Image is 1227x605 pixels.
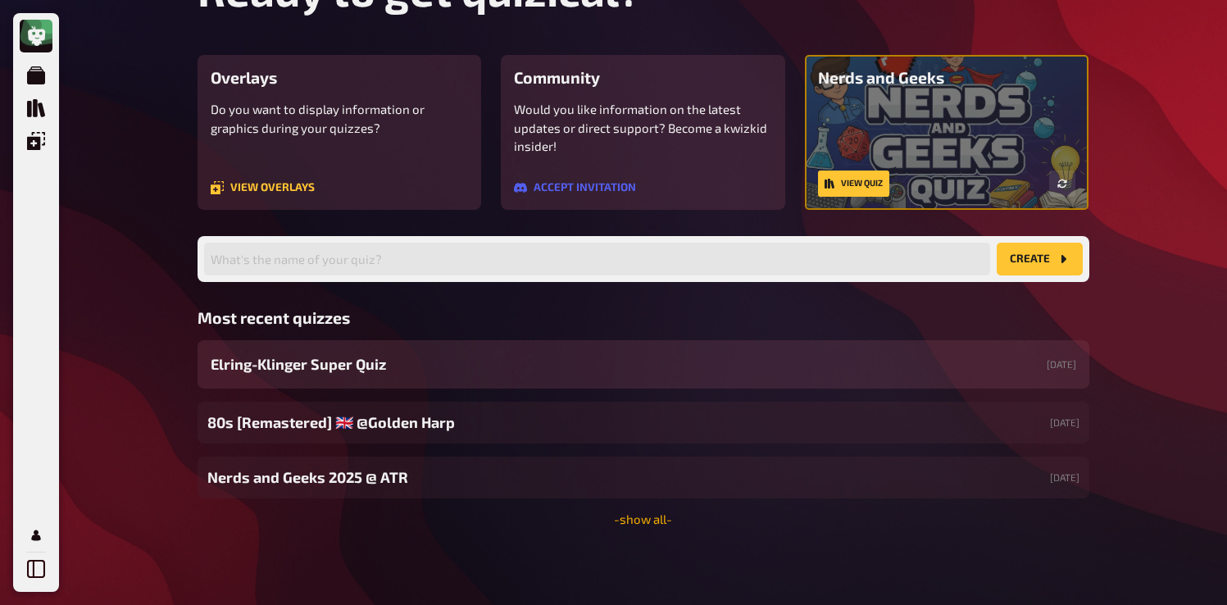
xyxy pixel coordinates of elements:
a: My Quizzes [20,59,52,92]
span: Elring-Klinger Super Quiz [211,353,386,375]
span: Nerds and Geeks 2025 @ ATR [207,466,408,489]
input: What's the name of your quiz? [204,243,990,275]
small: [DATE] [1050,471,1079,484]
h3: Community [514,68,772,87]
a: My Account [20,519,52,552]
h3: Nerds and Geeks [818,68,1076,87]
a: Quiz Library [20,92,52,125]
a: 80s [Remastered] ​🇬🇧 @Golden Harp​[DATE] [198,402,1089,444]
a: Elring-Klinger Super Quiz[DATE] [198,340,1089,389]
span: 80s [Remastered] ​🇬🇧 @Golden Harp​ [207,412,455,434]
h3: Overlays [211,68,469,87]
h3: Most recent quizzes [198,308,1089,327]
a: -show all- [614,512,672,526]
small: [DATE] [1050,416,1079,430]
a: View overlays [211,181,315,194]
small: [DATE] [1047,357,1076,371]
a: View quiz [818,171,889,197]
p: Do you want to display information or graphics during your quizzes? [211,100,469,137]
a: Overlays [20,125,52,157]
button: create [997,243,1083,275]
a: Nerds and Geeks 2025 @ ATR[DATE] [198,457,1089,498]
a: Accept invitation [514,181,636,194]
p: Would you like information on the latest updates or direct support? Become a kwizkid insider! [514,100,772,156]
